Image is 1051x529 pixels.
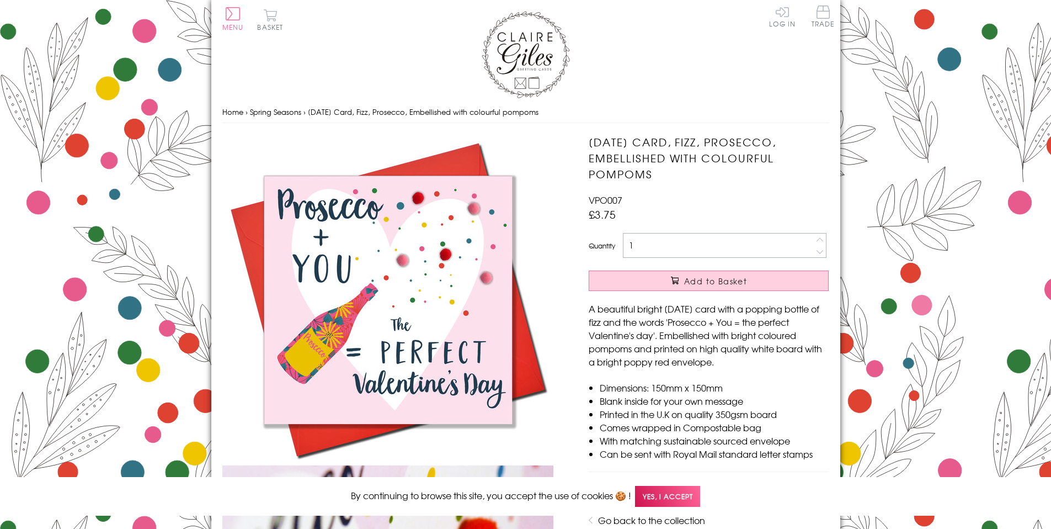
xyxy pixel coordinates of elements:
[303,107,306,117] span: ›
[600,434,829,447] li: With matching sustainable sourced envelope
[589,134,829,182] h1: [DATE] Card, Fizz, Prosecco, Embellished with colourful pompoms
[250,107,301,117] a: Spring Seasons
[222,7,244,30] button: Menu
[684,276,747,287] span: Add to Basket
[222,134,553,465] img: Valentine's Day Card, Fizz, Prosecco, Embellished with colourful pompoms
[600,408,829,421] li: Printed in the U.K on quality 350gsm board
[600,381,829,394] li: Dimensions: 150mm x 150mm
[308,107,538,117] span: [DATE] Card, Fizz, Prosecco, Embellished with colourful pompoms
[589,271,829,291] button: Add to Basket
[589,207,616,222] span: £3.75
[600,421,829,434] li: Comes wrapped in Compostable bag
[598,514,705,527] a: Go back to the collection
[589,302,829,368] p: A beautiful bright [DATE] card with a popping bottle of fizz and the words 'Prosecco + You = the ...
[222,107,243,117] a: Home
[600,394,829,408] li: Blank inside for your own message
[246,107,248,117] span: ›
[600,447,829,461] li: Can be sent with Royal Mail standard letter stamps
[589,193,622,207] span: VPO007
[635,486,700,507] span: Yes, I accept
[812,6,835,29] a: Trade
[222,101,829,124] nav: breadcrumbs
[255,9,286,30] button: Basket
[812,6,835,27] span: Trade
[222,22,244,32] span: Menu
[769,6,796,27] a: Log In
[589,241,615,251] label: Quantity
[482,11,570,98] img: Claire Giles Greetings Cards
